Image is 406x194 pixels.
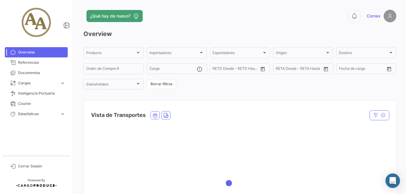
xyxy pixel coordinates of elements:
button: Land [162,112,170,119]
input: Desde [339,67,350,72]
img: 852fc388-10ad-47fd-b232-e98225ca49a8.jpg [21,7,51,37]
span: Comex [367,13,381,19]
span: Origen [276,52,325,56]
span: Cerrar Sesión [18,163,65,169]
span: expand_more [60,80,65,86]
span: Exportadores [213,52,262,56]
a: Overview [5,47,68,57]
a: Courier [5,99,68,109]
span: Stakeholders [86,83,135,87]
input: Hasta [291,67,312,72]
input: Desde [276,67,287,72]
button: Open calendar [321,64,330,73]
span: Producto [86,52,135,56]
span: ¿Qué hay de nuevo? [90,13,131,19]
button: Open calendar [385,64,394,73]
span: expand_more [60,111,65,117]
button: Ocean [151,112,159,119]
span: Referencias [18,60,65,65]
h3: Overview [83,30,396,38]
input: Hasta [354,67,375,72]
input: Desde [213,67,223,72]
button: ¿Qué hay de nuevo? [86,10,143,22]
a: Documentos [5,68,68,78]
span: Courier [18,101,65,106]
a: Inteligencia Portuaria [5,88,68,99]
span: Documentos [18,70,65,76]
button: Open calendar [258,64,267,73]
span: Cargas [18,80,57,86]
input: Hasta [228,67,249,72]
div: Abrir Intercom Messenger [385,173,400,188]
span: Importadores [149,52,199,56]
h4: Vista de Transportes [91,111,146,119]
img: placeholder-user.png [384,10,396,22]
span: Overview [18,50,65,55]
button: Borrar filtros [147,79,176,89]
a: Referencias [5,57,68,68]
span: Destino [339,52,388,56]
span: Estadísticas [18,111,57,117]
span: Inteligencia Portuaria [18,91,65,96]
